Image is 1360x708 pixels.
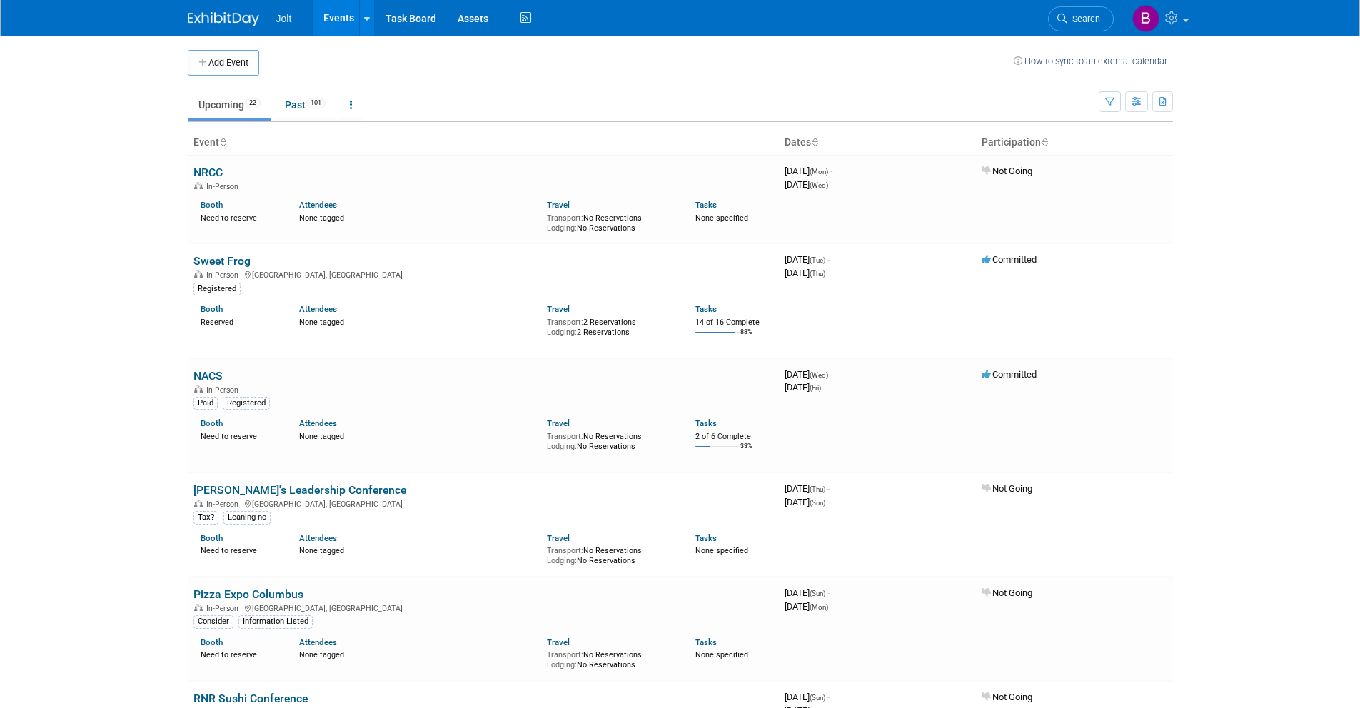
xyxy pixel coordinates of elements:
div: None tagged [299,647,536,660]
span: None specified [695,213,748,223]
a: Attendees [299,637,337,647]
span: (Thu) [810,270,825,278]
span: Not Going [982,483,1032,494]
div: Consider [193,615,233,628]
span: - [830,166,832,176]
a: Tasks [695,200,717,210]
span: Transport: [547,546,583,555]
div: None tagged [299,429,536,442]
span: In-Person [206,270,243,280]
span: Jolt [276,13,292,24]
span: Not Going [982,587,1032,598]
button: Add Event [188,50,259,76]
a: Travel [547,304,570,314]
div: Reserved [201,315,278,328]
span: - [827,254,830,265]
span: [DATE] [785,601,828,612]
div: No Reservations No Reservations [547,647,674,669]
span: Transport: [547,650,583,659]
span: Transport: [547,432,583,441]
a: Booth [201,200,223,210]
img: Brooke Valderrama [1132,5,1159,32]
th: Event [188,131,779,155]
img: ExhibitDay [188,12,259,26]
a: Attendees [299,304,337,314]
div: Paid [193,397,218,410]
a: RNR Sushi Conference [193,692,308,705]
a: Booth [201,637,223,647]
a: How to sync to an external calendar... [1014,56,1173,66]
span: Committed [982,254,1037,265]
div: [GEOGRAPHIC_DATA], [GEOGRAPHIC_DATA] [193,602,773,613]
span: (Tue) [810,256,825,264]
span: [DATE] [785,179,828,190]
a: Search [1048,6,1114,31]
span: 22 [245,98,261,108]
a: NRCC [193,166,223,179]
a: [PERSON_NAME]'s Leadership Conference [193,483,406,497]
span: In-Person [206,182,243,191]
a: Booth [201,304,223,314]
span: - [830,369,832,380]
a: Pizza Expo Columbus [193,587,303,601]
div: No Reservations No Reservations [547,429,674,451]
span: (Wed) [810,181,828,189]
img: In-Person Event [194,385,203,393]
div: Tax? [193,511,218,524]
span: Lodging: [547,556,577,565]
span: (Sun) [810,499,825,507]
a: Tasks [695,533,717,543]
td: 88% [740,328,752,348]
span: Lodging: [547,442,577,451]
a: Attendees [299,533,337,543]
img: In-Person Event [194,182,203,189]
span: [DATE] [785,268,825,278]
img: In-Person Event [194,500,203,507]
a: NACS [193,369,223,383]
span: [DATE] [785,497,825,507]
span: Lodging: [547,223,577,233]
div: No Reservations No Reservations [547,543,674,565]
a: Travel [547,533,570,543]
a: Sort by Start Date [811,136,818,148]
a: Booth [201,533,223,543]
th: Dates [779,131,976,155]
a: Tasks [695,304,717,314]
span: - [827,483,830,494]
span: [DATE] [785,692,830,702]
div: 2 of 6 Complete [695,432,773,442]
span: Not Going [982,166,1032,176]
img: In-Person Event [194,270,203,278]
div: [GEOGRAPHIC_DATA], [GEOGRAPHIC_DATA] [193,268,773,280]
span: [DATE] [785,254,830,265]
a: Past101 [274,91,336,118]
span: Committed [982,369,1037,380]
span: Lodging: [547,328,577,337]
span: [DATE] [785,166,832,176]
span: Transport: [547,213,583,223]
span: - [827,587,830,598]
span: Not Going [982,692,1032,702]
span: - [827,692,830,702]
a: Tasks [695,418,717,428]
div: Leaning no [223,511,271,524]
th: Participation [976,131,1173,155]
a: Travel [547,637,570,647]
div: Need to reserve [201,647,278,660]
span: In-Person [206,604,243,613]
span: Search [1067,14,1100,24]
div: Need to reserve [201,543,278,556]
div: Registered [193,283,241,295]
a: Tasks [695,637,717,647]
span: Transport: [547,318,583,327]
span: (Sun) [810,694,825,702]
span: (Mon) [810,168,828,176]
span: None specified [695,650,748,659]
span: 101 [306,98,326,108]
div: None tagged [299,315,536,328]
a: Travel [547,200,570,210]
span: None specified [695,546,748,555]
span: Lodging: [547,660,577,669]
a: Travel [547,418,570,428]
div: None tagged [299,543,536,556]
